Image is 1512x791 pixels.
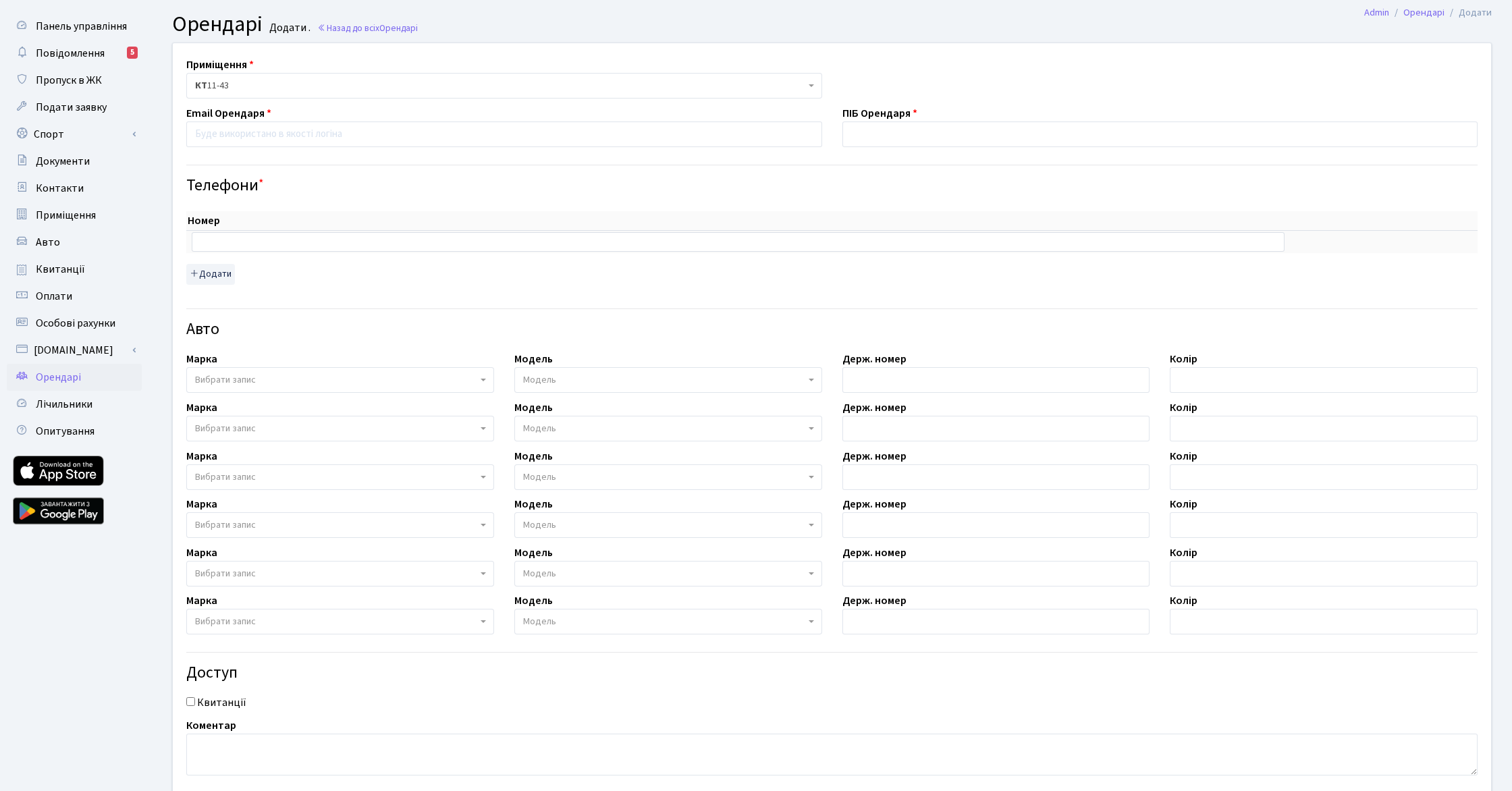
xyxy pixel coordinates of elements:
a: Оплати [7,283,142,310]
a: Панель управління [7,13,142,40]
label: Квитанції [197,694,246,711]
label: Марка [186,545,217,561]
label: Модель [514,545,553,561]
label: Колір [1170,448,1197,464]
span: Подати заявку [36,100,107,115]
a: Документи [7,148,142,175]
span: Документи [36,154,90,169]
a: Назад до всіхОрендарі [317,22,418,34]
label: Модель [514,351,553,367]
label: Держ. номер [842,448,907,464]
span: Вибрати запис [195,518,256,532]
span: Приміщення [36,208,96,223]
label: ПІБ Орендаря [842,105,917,121]
a: Квитанції [7,256,142,283]
span: Оплати [36,289,72,304]
h4: Доступ [186,663,1478,683]
span: Модель [523,615,556,628]
label: Модель [514,400,553,416]
label: Марка [186,400,217,416]
span: <b>КТ</b>&nbsp;&nbsp;&nbsp;&nbsp;11-43 [186,73,822,99]
label: Марка [186,496,217,512]
label: Марка [186,448,217,464]
label: Email Орендаря [186,105,271,121]
li: Додати [1444,5,1492,20]
a: Лічильники [7,391,142,418]
label: Марка [186,593,217,609]
span: Модель [523,567,556,580]
label: Держ. номер [842,400,907,416]
span: Панель управління [36,19,127,34]
span: Квитанції [36,262,85,277]
small: Додати . [267,22,310,34]
span: Орендарі [36,370,81,385]
a: Пропуск в ЖК [7,67,142,94]
a: Орендарі [7,364,142,391]
a: Приміщення [7,202,142,229]
span: <b>КТ</b>&nbsp;&nbsp;&nbsp;&nbsp;11-43 [195,79,805,92]
span: Вибрати запис [195,470,256,484]
label: Колір [1170,545,1197,561]
b: КТ [195,79,207,92]
label: Колір [1170,351,1197,367]
a: Admin [1364,5,1389,20]
span: Лічильники [36,397,92,412]
span: Модель [523,518,556,532]
label: Приміщення [186,57,254,73]
a: Орендарі [1403,5,1444,20]
label: Держ. номер [842,593,907,609]
label: Держ. номер [842,545,907,561]
label: Колір [1170,496,1197,512]
a: Контакти [7,175,142,202]
div: 5 [127,47,138,59]
span: Орендарі [379,22,418,34]
label: Держ. номер [842,496,907,512]
span: Модель [523,373,556,387]
span: Вибрати запис [195,615,256,628]
input: Буде використано в якості логіна [186,121,822,147]
label: Модель [514,448,553,464]
a: Опитування [7,418,142,445]
span: Особові рахунки [36,316,115,331]
label: Коментар [186,717,236,734]
span: Контакти [36,181,84,196]
label: Модель [514,496,553,512]
a: Особові рахунки [7,310,142,337]
a: [DOMAIN_NAME] [7,337,142,364]
label: Колір [1170,400,1197,416]
span: Опитування [36,424,94,439]
span: Пропуск в ЖК [36,73,102,88]
span: Повідомлення [36,46,105,61]
span: Модель [523,470,556,484]
span: Вибрати запис [195,567,256,580]
a: Подати заявку [7,94,142,121]
button: Додати [186,264,235,285]
a: Спорт [7,121,142,148]
h4: Авто [186,320,1478,339]
span: Вибрати запис [195,373,256,387]
label: Марка [186,351,217,367]
label: Держ. номер [842,351,907,367]
span: Авто [36,235,60,250]
h4: Телефони [186,176,1478,196]
a: Повідомлення5 [7,40,142,67]
th: Номер [186,211,1290,231]
span: Вибрати запис [195,422,256,435]
label: Колір [1170,593,1197,609]
label: Модель [514,593,553,609]
span: Модель [523,422,556,435]
span: Орендарі [172,9,263,40]
a: Авто [7,229,142,256]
